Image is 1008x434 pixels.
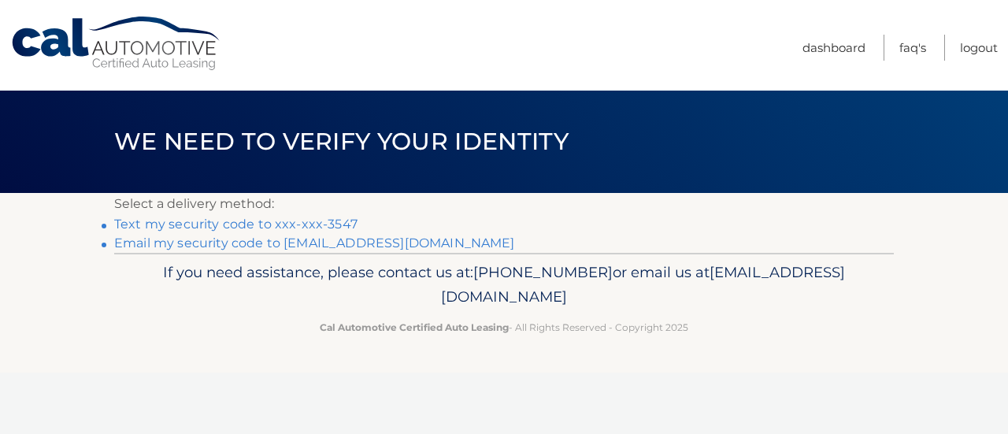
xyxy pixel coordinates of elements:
[114,236,515,250] a: Email my security code to [EMAIL_ADDRESS][DOMAIN_NAME]
[114,127,569,156] span: We need to verify your identity
[320,321,509,333] strong: Cal Automotive Certified Auto Leasing
[802,35,865,61] a: Dashboard
[114,217,358,232] a: Text my security code to xxx-xxx-3547
[114,193,894,215] p: Select a delivery method:
[124,260,884,310] p: If you need assistance, please contact us at: or email us at
[899,35,926,61] a: FAQ's
[124,319,884,336] p: - All Rights Reserved - Copyright 2025
[10,16,223,72] a: Cal Automotive
[473,263,613,281] span: [PHONE_NUMBER]
[960,35,998,61] a: Logout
